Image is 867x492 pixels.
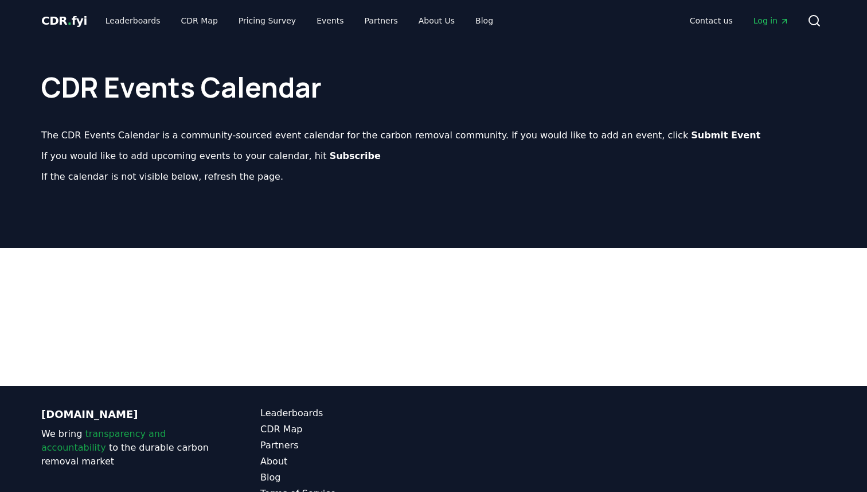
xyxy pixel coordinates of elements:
a: Partners [356,10,407,31]
span: . [68,14,72,28]
nav: Main [681,10,798,31]
nav: Main [96,10,502,31]
p: If the calendar is not visible below, refresh the page. [41,170,826,184]
a: Events [307,10,353,31]
a: Log in [744,10,798,31]
a: Leaderboards [96,10,170,31]
p: If you would like to add upcoming events to your calendar, hit [41,149,826,163]
a: Blog [466,10,502,31]
p: The CDR Events Calendar is a community-sourced event calendar for the carbon removal community. I... [41,129,826,142]
a: Partners [260,439,433,452]
a: Leaderboards [260,406,433,420]
a: About [260,455,433,468]
a: CDR.fyi [41,13,87,29]
a: Pricing Survey [229,10,305,31]
a: Contact us [681,10,742,31]
p: [DOMAIN_NAME] [41,406,214,423]
b: Subscribe [330,150,381,161]
a: About Us [409,10,464,31]
span: Log in [753,15,789,26]
a: CDR Map [260,423,433,436]
b: Submit Event [691,130,760,141]
p: We bring to the durable carbon removal market [41,427,214,468]
a: CDR Map [172,10,227,31]
h1: CDR Events Calendar [41,51,826,101]
span: CDR fyi [41,14,87,28]
a: Blog [260,471,433,485]
span: transparency and accountability [41,428,166,453]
